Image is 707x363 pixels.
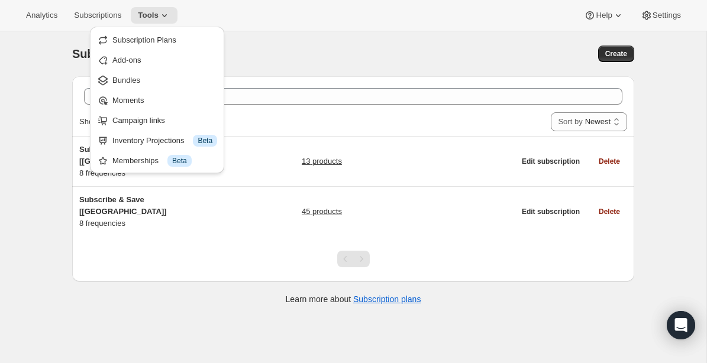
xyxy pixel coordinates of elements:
button: Delete [592,203,627,220]
button: Settings [634,7,688,24]
a: 45 products [302,206,342,218]
a: 13 products [302,155,342,167]
div: 8 frequencies [79,194,227,229]
span: Create [605,49,627,59]
button: Tools [131,7,177,24]
span: Beta [198,136,212,145]
span: Subscription plans [72,47,176,60]
button: Create [598,46,634,62]
span: Analytics [26,11,57,20]
button: Delete [592,153,627,170]
span: Showing 2 subscription plans [79,117,179,126]
span: Settings [653,11,681,20]
div: Memberships [112,155,217,167]
span: Delete [599,207,620,216]
button: Memberships [93,151,221,170]
span: Add-ons [112,56,141,64]
a: Subscription plans [353,294,421,304]
button: Inventory Projections [93,131,221,150]
button: Subscription Plans [93,30,221,49]
span: Tools [138,11,159,20]
button: Moments [93,90,221,109]
span: Edit subscription [522,157,580,166]
span: Subscribe & Save [[GEOGRAPHIC_DATA]] [79,195,167,216]
span: Subscription Plans [112,35,176,44]
button: Bundles [93,70,221,89]
div: Inventory Projections [112,135,217,147]
p: Learn more about [286,293,421,305]
button: Add-ons [93,50,221,69]
button: Help [577,7,631,24]
span: Moments [112,96,144,105]
span: Subscriptions [74,11,121,20]
span: Subscribe & Save [[GEOGRAPHIC_DATA]] [79,145,167,166]
span: Campaign links [112,116,165,125]
nav: Pagination [337,251,370,267]
button: Edit subscription [515,203,587,220]
button: Edit subscription [515,153,587,170]
div: 8 frequencies [79,144,227,179]
span: Edit subscription [522,207,580,216]
button: Campaign links [93,111,221,129]
button: Subscriptions [67,7,128,24]
div: Open Intercom Messenger [667,311,695,339]
span: Beta [172,156,187,166]
span: Delete [599,157,620,166]
span: Bundles [112,76,140,85]
span: Help [596,11,612,20]
button: Analytics [19,7,64,24]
